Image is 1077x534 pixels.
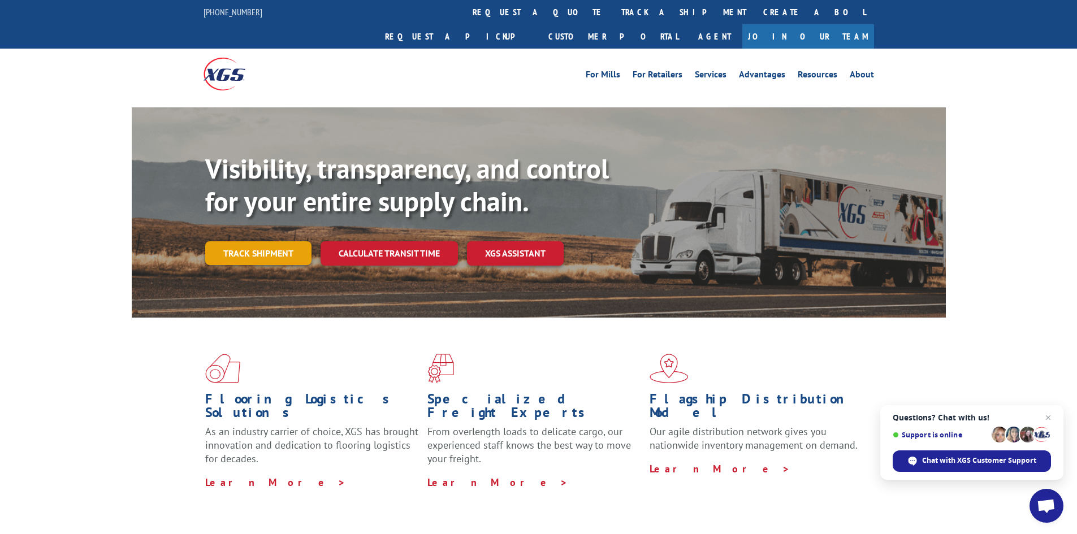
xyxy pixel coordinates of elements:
img: xgs-icon-focused-on-flooring-red [427,354,454,383]
span: As an industry carrier of choice, XGS has brought innovation and dedication to flooring logistics... [205,425,418,465]
a: Agent [687,24,742,49]
span: Chat with XGS Customer Support [922,455,1036,466]
img: xgs-icon-total-supply-chain-intelligence-red [205,354,240,383]
span: Support is online [893,431,988,439]
div: Open chat [1030,489,1063,523]
a: Resources [798,70,837,83]
a: Calculate transit time [321,241,458,266]
a: XGS ASSISTANT [467,241,564,266]
p: From overlength loads to delicate cargo, our experienced staff knows the best way to move your fr... [427,425,641,475]
a: Request a pickup [377,24,540,49]
a: Track shipment [205,241,312,265]
a: Learn More > [205,476,346,489]
span: Our agile distribution network gives you nationwide inventory management on demand. [650,425,858,451]
a: Learn More > [427,476,568,489]
h1: Flooring Logistics Solutions [205,392,419,425]
a: [PHONE_NUMBER] [204,6,262,18]
div: Chat with XGS Customer Support [893,450,1051,472]
a: For Mills [586,70,620,83]
a: About [850,70,874,83]
img: xgs-icon-flagship-distribution-model-red [650,354,689,383]
a: Join Our Team [742,24,874,49]
a: Learn More > [650,462,790,475]
a: For Retailers [633,70,682,83]
span: Questions? Chat with us! [893,413,1051,422]
a: Services [695,70,726,83]
a: Advantages [739,70,785,83]
a: Customer Portal [540,24,687,49]
span: Close chat [1041,411,1055,424]
h1: Specialized Freight Experts [427,392,641,425]
b: Visibility, transparency, and control for your entire supply chain. [205,151,609,219]
h1: Flagship Distribution Model [650,392,863,425]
